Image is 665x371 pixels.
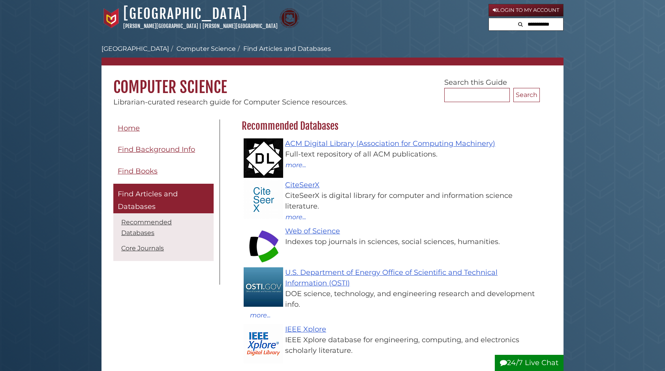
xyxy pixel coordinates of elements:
a: Web of Science [285,227,340,235]
a: [PERSON_NAME][GEOGRAPHIC_DATA] [123,23,198,29]
a: Login to My Account [488,4,564,17]
button: more... [285,212,306,222]
span: Librarian-curated research guide for Computer Science resources. [113,98,348,106]
span: Find Books [118,167,158,175]
li: Find Articles and Databases [236,44,331,54]
span: Find Background Info [118,145,195,154]
a: CiteSeerX [285,181,319,189]
nav: breadcrumb [101,44,564,65]
span: Find Articles and Databases [118,190,178,211]
h2: Recommended Databases [238,120,540,132]
a: Home [113,119,214,137]
div: IEEE Xplore database for engineering, computing, and electronics scholarly literature. [250,335,536,356]
img: Calvin University [101,8,121,28]
a: [PERSON_NAME][GEOGRAPHIC_DATA] [203,23,278,29]
a: Find Background Info [113,141,214,158]
button: 24/7 Live Chat [495,355,564,371]
a: IEEE Xplore [285,325,326,334]
div: CiteSeerX is digital library for computer and information science literature. [250,190,536,212]
button: Search [516,18,525,29]
a: Find Articles and Databases [113,184,214,213]
a: U.S. Department of Energy Office of Scientific and Technical Information (OSTI) [285,268,498,287]
div: Full-text repository of all ACM publications. [250,149,536,160]
a: Recommended Databases [121,218,172,237]
span: | [199,23,201,29]
div: Guide Pages [113,119,214,265]
button: more... [250,310,271,320]
a: Core Journals [121,244,164,252]
button: more... [285,160,306,170]
div: DOE science, technology, and engineering research and development info. [250,289,536,310]
a: Computer Science [177,45,236,52]
a: ACM Digital Library (Association for Computing Machinery) [285,139,495,148]
span: Home [118,124,140,132]
div: Indexes top journals in sciences, social sciences, humanities. [250,237,536,247]
button: Search [513,88,540,102]
h1: Computer Science [101,65,564,97]
a: [GEOGRAPHIC_DATA] [101,45,169,52]
i: Search [518,22,523,27]
a: [GEOGRAPHIC_DATA] [123,5,248,22]
img: Calvin Theological Seminary [280,8,299,28]
a: Find Books [113,162,214,180]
